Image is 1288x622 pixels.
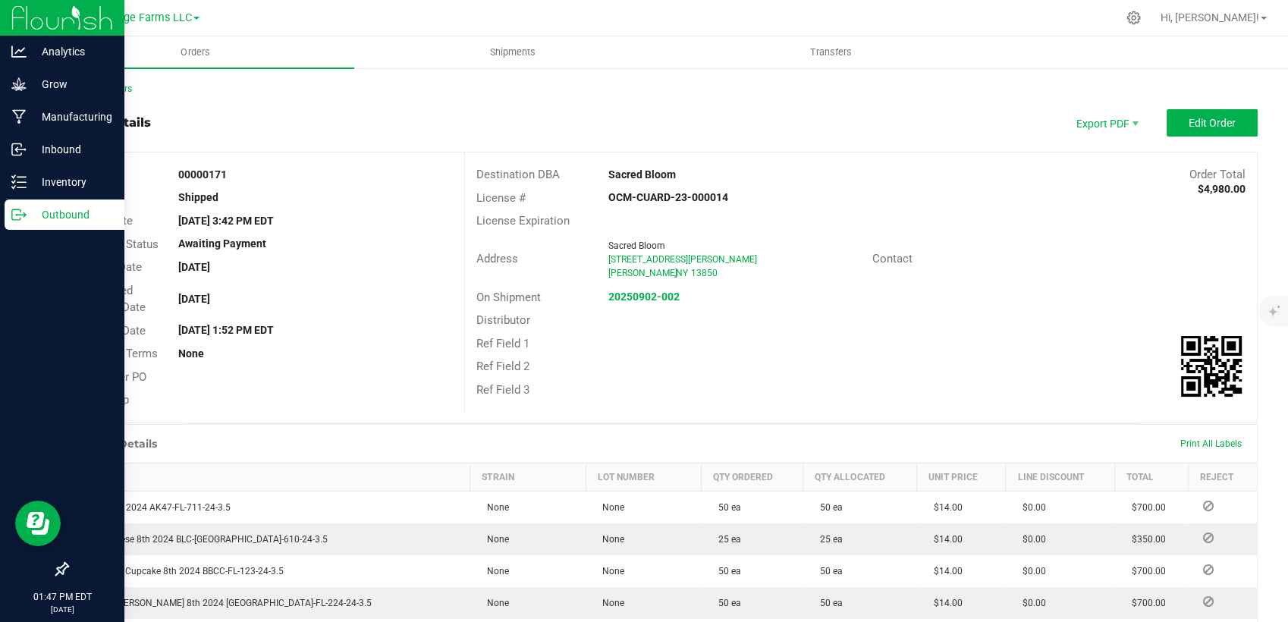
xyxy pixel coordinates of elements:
span: AK47 8th 2024 AK47-FL-711-24-3.5 [77,502,231,513]
strong: 00000171 [178,168,227,181]
span: Distributor [476,313,530,327]
p: Analytics [27,42,118,61]
img: Scan me! [1181,336,1242,397]
a: Orders [36,36,354,68]
strong: Shipped [178,191,218,203]
span: $350.00 [1124,534,1166,545]
span: None [479,534,509,545]
span: Blueberry Cupcake 8th 2024 BBCC-FL-123-24-3.5 [77,566,284,576]
span: Contact [872,252,913,265]
p: Outbound [27,206,118,224]
span: 50 ea [812,598,843,608]
span: Reject Inventory [1197,597,1220,606]
span: On Shipment [476,291,541,304]
span: Destination DBA [476,168,560,181]
span: [STREET_ADDRESS][PERSON_NAME] [608,254,757,265]
span: $14.00 [926,598,963,608]
span: 50 ea [812,502,843,513]
button: Edit Order [1167,109,1258,137]
span: $0.00 [1015,502,1046,513]
span: Orders [160,46,230,59]
li: Export PDF [1060,109,1151,137]
span: 50 ea [711,598,741,608]
strong: $4,980.00 [1198,183,1246,195]
a: Shipments [354,36,672,68]
inline-svg: Outbound [11,207,27,222]
th: Unit Price [917,463,1006,491]
span: Gage Farms LLC [110,11,192,24]
span: 25 ea [711,534,741,545]
span: Ref Field 3 [476,383,529,397]
span: NY [676,268,688,278]
iframe: Resource center [15,501,61,546]
span: $700.00 [1124,502,1166,513]
span: None [595,598,624,608]
div: Manage settings [1124,11,1143,25]
span: Reject Inventory [1197,565,1220,574]
strong: [DATE] [178,293,210,305]
span: Sacred Bloom [608,240,665,251]
th: Lot Number [586,463,701,491]
span: Hi, [PERSON_NAME]! [1161,11,1259,24]
span: $14.00 [926,566,963,576]
span: 50 ea [812,566,843,576]
span: Blue Cheese 8th 2024 BLC-[GEOGRAPHIC_DATA]-610-24-3.5 [77,534,328,545]
strong: None [178,347,204,360]
span: $14.00 [926,502,963,513]
span: Print All Labels [1180,438,1242,449]
span: Reject Inventory [1197,533,1220,542]
span: $0.00 [1015,534,1046,545]
span: $0.00 [1015,598,1046,608]
span: Order Total [1189,168,1246,181]
span: , [674,268,676,278]
span: None [479,566,509,576]
span: None [479,598,509,608]
span: License Expiration [476,214,570,228]
th: Qty Allocated [803,463,917,491]
p: Grow [27,75,118,93]
span: Ref Field 1 [476,337,529,350]
p: [DATE] [7,604,118,615]
span: Ref Field 2 [476,360,529,373]
p: Inventory [27,173,118,191]
span: KRAZY [PERSON_NAME] 8th 2024 [GEOGRAPHIC_DATA]-FL-224-24-3.5 [77,598,372,608]
span: None [479,502,509,513]
span: 50 ea [711,566,741,576]
span: Reject Inventory [1197,501,1220,510]
span: [PERSON_NAME] [608,268,677,278]
p: Inbound [27,140,118,159]
strong: [DATE] [178,261,210,273]
a: Transfers [672,36,990,68]
th: Item [68,463,470,491]
inline-svg: Inbound [11,142,27,157]
th: Strain [470,463,586,491]
th: Reject [1188,463,1257,491]
inline-svg: Inventory [11,174,27,190]
span: License # [476,191,526,205]
strong: OCM-CUARD-23-000014 [608,191,728,203]
span: $700.00 [1124,598,1166,608]
p: Manufacturing [27,108,118,126]
span: Address [476,252,518,265]
inline-svg: Grow [11,77,27,92]
strong: Sacred Bloom [608,168,676,181]
span: $0.00 [1015,566,1046,576]
strong: Awaiting Payment [178,237,266,250]
span: $700.00 [1124,566,1166,576]
strong: [DATE] 1:52 PM EDT [178,324,274,336]
span: 13850 [691,268,718,278]
span: None [595,534,624,545]
a: 20250902-002 [608,291,680,303]
th: Total [1115,463,1188,491]
strong: [DATE] 3:42 PM EDT [178,215,274,227]
p: 01:47 PM EDT [7,590,118,604]
th: Qty Ordered [702,463,803,491]
inline-svg: Analytics [11,44,27,59]
span: None [595,566,624,576]
th: Line Discount [1006,463,1115,491]
span: Shipments [470,46,556,59]
inline-svg: Manufacturing [11,109,27,124]
qrcode: 00000171 [1181,336,1242,397]
span: 25 ea [812,534,843,545]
